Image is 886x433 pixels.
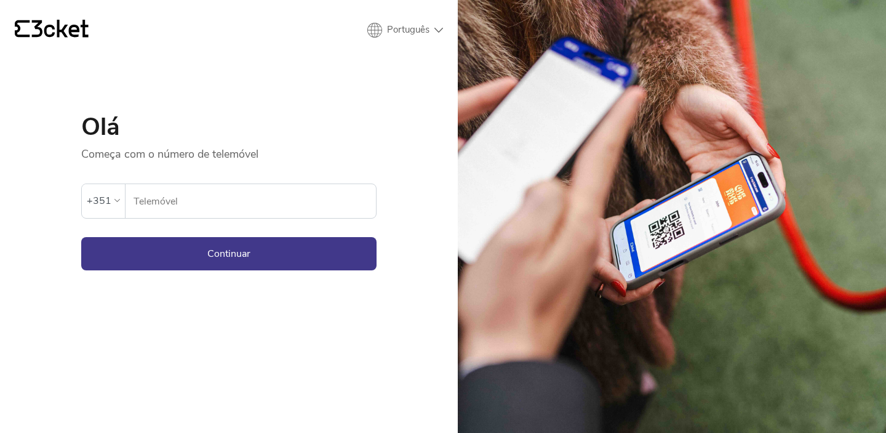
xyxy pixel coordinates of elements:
g: {' '} [15,20,30,38]
a: {' '} [15,20,89,41]
p: Começa com o número de telemóvel [81,139,377,161]
label: Telemóvel [126,184,376,219]
div: +351 [87,192,111,210]
h1: Olá [81,115,377,139]
input: Telemóvel [133,184,376,218]
button: Continuar [81,237,377,270]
